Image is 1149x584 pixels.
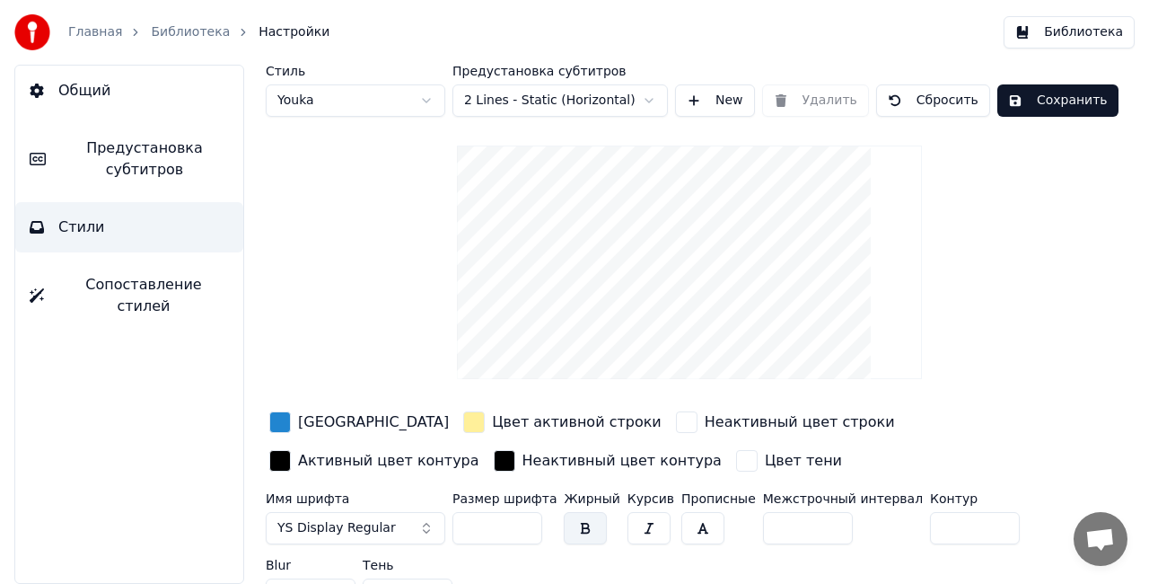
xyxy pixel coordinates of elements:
[68,23,329,41] nav: breadcrumb
[460,408,665,437] button: Цвет активной строки
[452,492,557,505] label: Размер шрифта
[14,14,50,50] img: youka
[68,23,122,41] a: Главная
[15,123,243,195] button: Предустановка субтитров
[298,450,479,472] div: Активный цвет контура
[452,65,668,77] label: Предустановка субтитров
[672,408,899,437] button: Неактивный цвет строки
[930,492,1020,505] label: Контур
[564,492,619,505] label: Жирный
[266,408,452,437] button: [GEOGRAPHIC_DATA]
[765,450,842,472] div: Цвет тени
[627,492,674,505] label: Курсив
[997,84,1118,117] button: Сохранить
[58,80,110,102] span: Общий
[266,559,355,571] label: Blur
[1074,512,1127,566] div: Открытый чат
[15,260,243,332] button: Сопоставление стилей
[681,492,756,505] label: Прописные
[522,450,722,472] div: Неактивный цвет контура
[277,519,396,537] span: YS Display Regular
[763,492,923,505] label: Межстрочный интервал
[266,447,483,475] button: Активный цвет контура
[266,492,445,505] label: Имя шрифта
[1004,16,1135,49] button: Библиотека
[732,447,846,475] button: Цвет тени
[15,202,243,252] button: Стили
[58,217,105,238] span: Стили
[298,411,449,433] div: [GEOGRAPHIC_DATA]
[151,23,230,41] a: Библиотека
[675,84,755,117] button: New
[490,447,725,475] button: Неактивный цвет контура
[876,84,990,117] button: Сбросить
[60,137,229,181] span: Предустановка субтитров
[259,23,329,41] span: Настройки
[705,411,895,433] div: Неактивный цвет строки
[266,65,445,77] label: Стиль
[363,559,452,571] label: Тень
[58,274,229,317] span: Сопоставление стилей
[492,411,662,433] div: Цвет активной строки
[15,66,243,116] button: Общий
